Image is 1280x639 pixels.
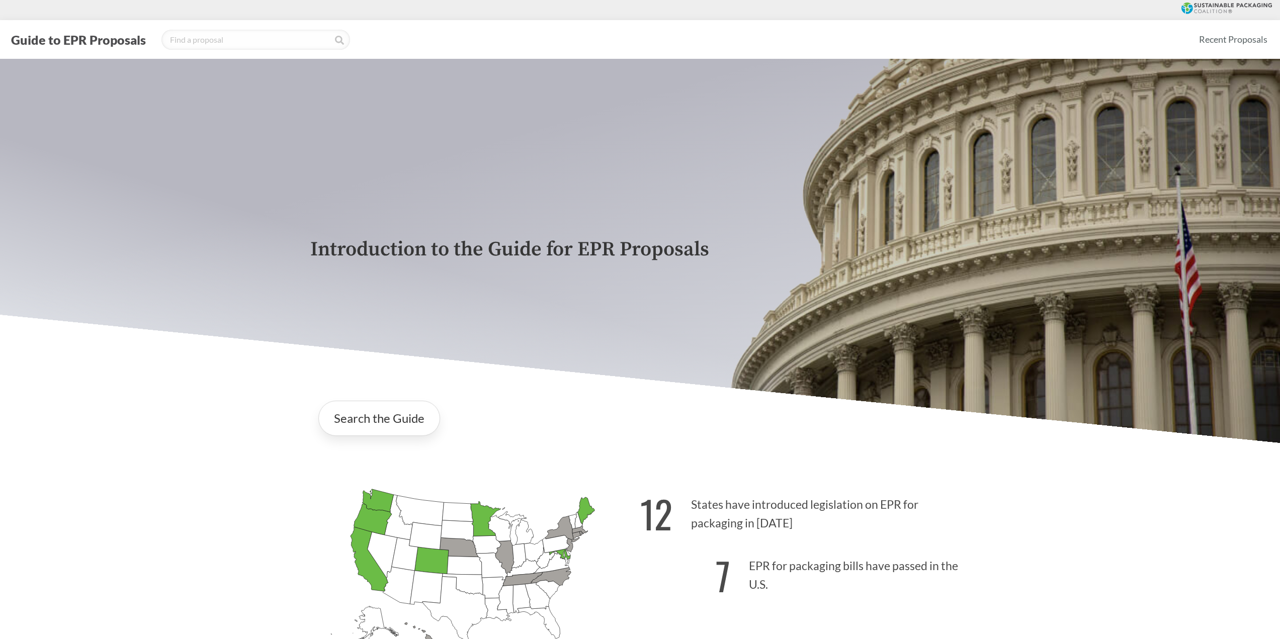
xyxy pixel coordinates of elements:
[1194,28,1272,51] a: Recent Proposals
[640,480,970,542] p: States have introduced legislation on EPR for packaging in [DATE]
[161,30,350,50] input: Find a proposal
[640,541,970,603] p: EPR for packaging bills have passed in the U.S.
[716,547,730,603] strong: 7
[640,486,672,541] strong: 12
[8,32,149,48] button: Guide to EPR Proposals
[310,238,970,261] p: Introduction to the Guide for EPR Proposals
[318,401,440,436] a: Search the Guide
